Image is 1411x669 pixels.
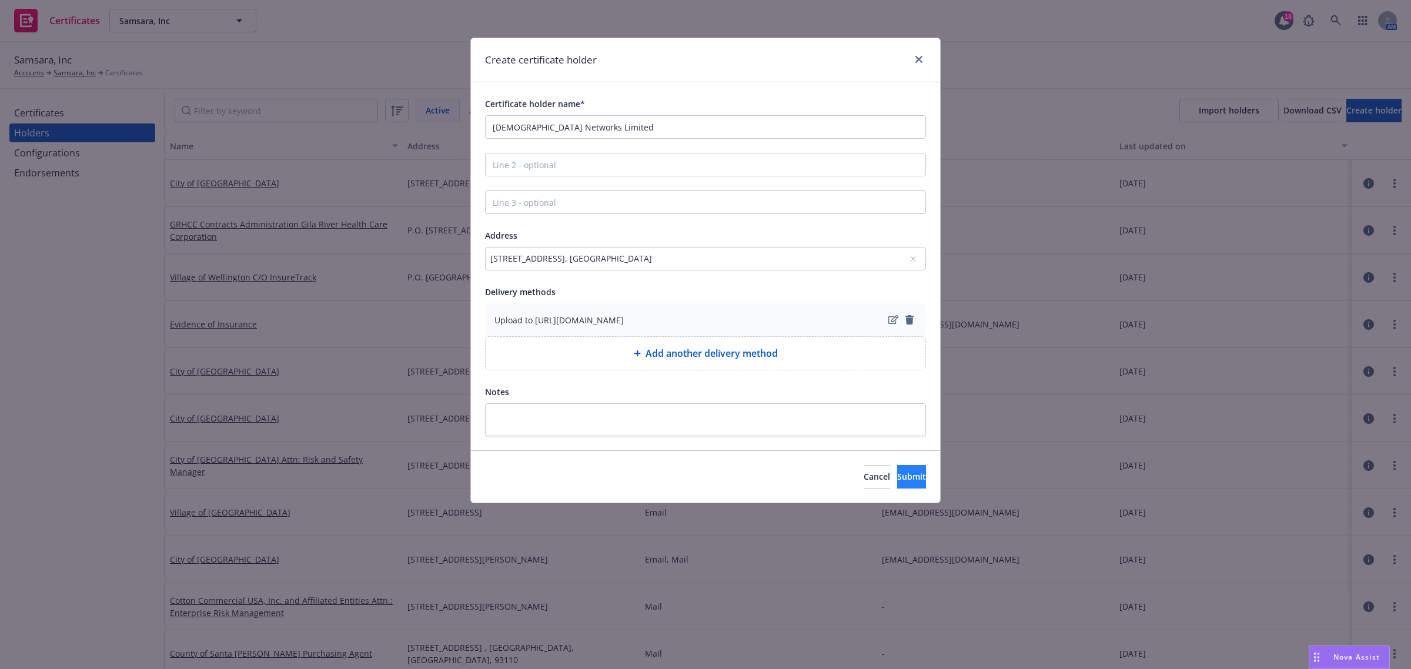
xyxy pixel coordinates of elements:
[864,471,890,482] span: Cancel
[1309,645,1390,669] button: Nova Assist
[646,346,778,360] span: Add another delivery method
[485,98,585,109] span: Certificate holder name*
[912,52,926,66] a: close
[494,314,624,326] span: Upload to [URL][DOMAIN_NAME]
[902,313,917,327] a: remove
[485,153,926,176] input: Line 2 - optional
[1333,652,1380,662] span: Nova Assist
[485,336,926,370] div: Add another delivery method
[485,190,926,214] input: Line 3 - optional
[485,230,517,241] span: Address
[485,386,509,397] span: Notes
[485,115,926,139] input: Line 1
[485,52,597,68] h1: Create certificate holder
[886,313,900,327] a: edit
[864,465,890,489] button: Cancel
[485,286,556,297] span: Delivery methods
[1309,646,1324,668] div: Drag to move
[897,471,926,482] span: Submit
[490,252,909,265] div: [STREET_ADDRESS], [GEOGRAPHIC_DATA]
[897,465,926,489] button: Submit
[485,247,926,270] button: [STREET_ADDRESS], [GEOGRAPHIC_DATA]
